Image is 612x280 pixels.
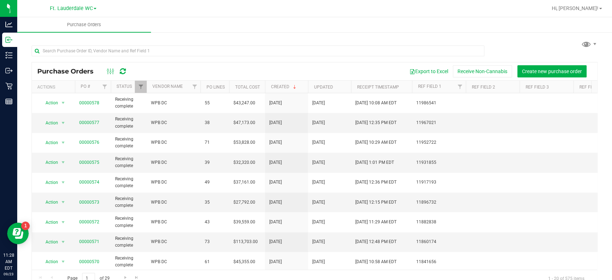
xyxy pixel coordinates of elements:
[355,199,397,206] span: [DATE] 12:15 PM EDT
[50,5,93,11] span: Ft. Lauderdale WC
[416,119,461,126] span: 11967021
[312,139,325,146] span: [DATE]
[115,215,142,229] span: Receiving complete
[115,156,142,169] span: Receiving complete
[117,84,132,89] a: Status
[59,138,68,148] span: select
[205,159,225,166] span: 39
[79,100,99,105] a: 00000578
[79,180,99,185] a: 00000574
[233,159,255,166] span: $32,320.00
[579,85,602,90] a: Ref Field 4
[416,199,461,206] span: 11896732
[39,118,58,128] span: Action
[355,219,397,226] span: [DATE] 11:29 AM EDT
[312,179,325,186] span: [DATE]
[355,119,397,126] span: [DATE] 12:35 PM EDT
[314,85,333,90] a: Updated
[269,100,282,106] span: [DATE]
[151,219,196,226] span: WPB DC
[59,237,68,247] span: select
[525,85,549,90] a: Ref Field 3
[355,139,397,146] span: [DATE] 10:29 AM EDT
[39,197,58,207] span: Action
[32,46,484,56] input: Search Purchase Order ID, Vendor Name and Ref Field 1
[135,81,147,93] a: Filter
[152,84,182,89] a: Vendor Name
[269,199,282,206] span: [DATE]
[312,159,325,166] span: [DATE]
[418,84,441,89] a: Ref Field 1
[312,199,325,206] span: [DATE]
[269,159,282,166] span: [DATE]
[5,67,13,74] inline-svg: Outbound
[151,100,196,106] span: WPB DC
[151,258,196,265] span: WPB DC
[79,160,99,165] a: 00000575
[357,85,399,90] a: Receipt Timestamp
[5,82,13,90] inline-svg: Retail
[355,100,397,106] span: [DATE] 10:08 AM EDT
[151,119,196,126] span: WPB DC
[269,179,282,186] span: [DATE]
[39,257,58,267] span: Action
[151,159,196,166] span: WPB DC
[189,81,200,93] a: Filter
[39,217,58,227] span: Action
[79,120,99,125] a: 00000577
[233,139,255,146] span: $53,828.00
[312,258,325,265] span: [DATE]
[115,255,142,269] span: Receiving complete
[453,65,512,77] button: Receive Non-Cannabis
[235,85,260,90] a: Total Cost
[115,235,142,249] span: Receiving complete
[37,67,101,75] span: Purchase Orders
[269,119,282,126] span: [DATE]
[151,238,196,245] span: WPB DC
[416,219,461,226] span: 11882838
[312,219,325,226] span: [DATE]
[416,179,461,186] span: 11917193
[405,65,453,77] button: Export to Excel
[3,271,14,277] p: 09/23
[233,219,255,226] span: $39,559.00
[79,239,99,244] a: 00000571
[416,139,461,146] span: 11952722
[206,85,224,90] a: PO Lines
[5,21,13,28] inline-svg: Analytics
[233,238,258,245] span: $113,703.00
[416,258,461,265] span: 11841656
[269,139,282,146] span: [DATE]
[39,98,58,108] span: Action
[99,81,111,93] a: Filter
[233,179,255,186] span: $37,161.00
[115,195,142,209] span: Receiving complete
[59,118,68,128] span: select
[59,98,68,108] span: select
[39,138,58,148] span: Action
[269,238,282,245] span: [DATE]
[17,17,151,32] a: Purchase Orders
[233,100,255,106] span: $43,247.00
[205,139,225,146] span: 71
[471,85,495,90] a: Ref Field 2
[416,238,461,245] span: 11860174
[79,219,99,224] a: 00000572
[269,258,282,265] span: [DATE]
[59,177,68,188] span: select
[355,258,397,265] span: [DATE] 10:58 AM EDT
[59,217,68,227] span: select
[3,252,14,271] p: 11:28 AM EDT
[454,81,466,93] a: Filter
[233,119,255,126] span: $47,173.00
[5,52,13,59] inline-svg: Inventory
[57,22,111,28] span: Purchase Orders
[233,199,255,206] span: $27,792.00
[205,258,225,265] span: 61
[59,157,68,167] span: select
[59,257,68,267] span: select
[205,238,225,245] span: 73
[151,199,196,206] span: WPB DC
[115,116,142,129] span: Receiving complete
